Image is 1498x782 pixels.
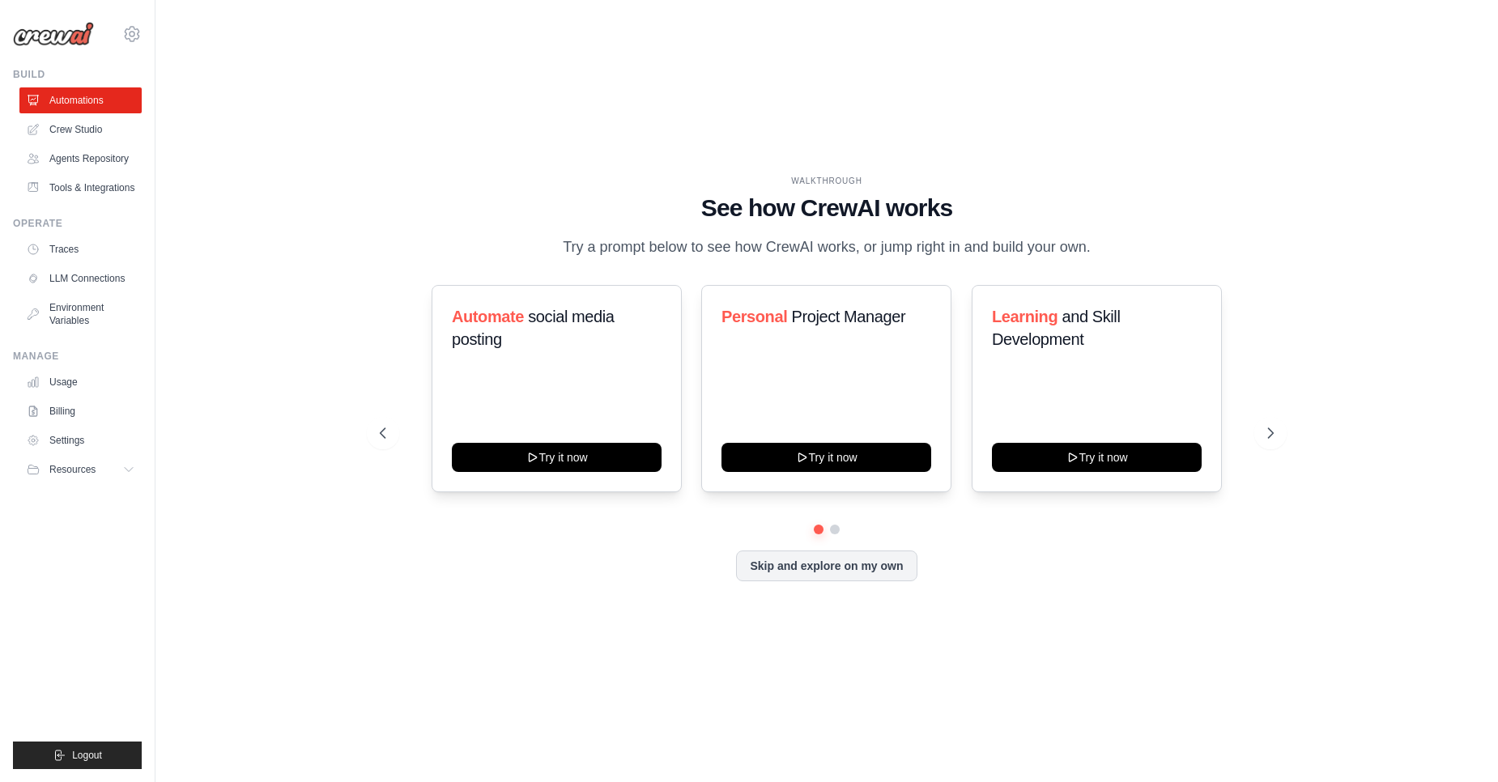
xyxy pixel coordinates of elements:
button: Logout [13,742,142,769]
div: Operate [13,217,142,230]
div: Build [13,68,142,81]
img: Logo [13,22,94,46]
h1: See how CrewAI works [380,193,1274,223]
span: Personal [721,308,787,325]
button: Try it now [452,443,662,472]
button: Skip and explore on my own [736,550,917,581]
button: Try it now [721,443,931,472]
a: Tools & Integrations [19,175,142,201]
a: Traces [19,236,142,262]
a: LLM Connections [19,266,142,291]
button: Try it now [992,443,1202,472]
span: Resources [49,463,96,476]
span: Project Manager [792,308,906,325]
div: Manage [13,350,142,363]
a: Environment Variables [19,295,142,334]
div: WALKTHROUGH [380,175,1274,187]
p: Try a prompt below to see how CrewAI works, or jump right in and build your own. [555,236,1099,259]
span: and Skill Development [992,308,1120,348]
a: Agents Repository [19,146,142,172]
a: Automations [19,87,142,113]
a: Settings [19,427,142,453]
span: Logout [72,749,102,762]
a: Usage [19,369,142,395]
a: Crew Studio [19,117,142,142]
span: Learning [992,308,1058,325]
span: Automate [452,308,524,325]
span: social media posting [452,308,615,348]
a: Billing [19,398,142,424]
button: Resources [19,457,142,482]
